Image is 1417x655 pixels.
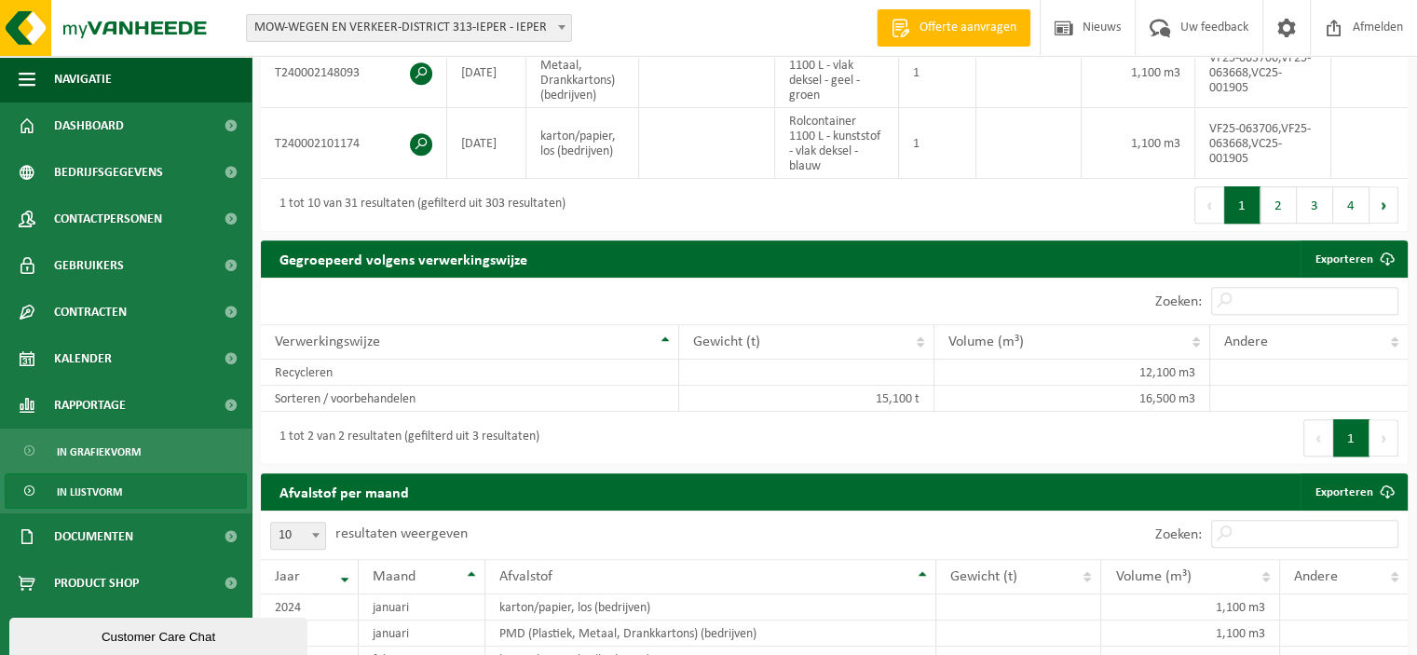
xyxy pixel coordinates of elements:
td: karton/papier, los (bedrijven) [526,108,639,179]
button: Previous [1194,186,1224,224]
td: [DATE] [447,37,526,108]
label: Zoeken: [1155,294,1202,309]
td: Recycleren [261,360,679,386]
td: 2024 [261,594,359,621]
button: 2 [1260,186,1297,224]
td: PMD (Plastiek, Metaal, Drankkartons) (bedrijven) [485,621,936,647]
span: Gewicht (t) [950,569,1017,584]
button: 4 [1333,186,1369,224]
span: Andere [1294,569,1338,584]
span: Volume (m³) [1115,569,1191,584]
td: 1,100 m3 [1101,621,1279,647]
span: In lijstvorm [57,474,122,510]
span: MOW-WEGEN EN VERKEER-DISTRICT 313-IEPER - IEPER [246,14,572,42]
a: Exporteren [1301,240,1406,278]
h2: Gegroepeerd volgens verwerkingswijze [261,240,546,277]
td: Rolcontainer 1100 L - vlak deksel - geel - groen [775,37,899,108]
a: Offerte aanvragen [877,9,1030,47]
td: karton/papier, los (bedrijven) [485,594,936,621]
a: Exporteren [1301,473,1406,511]
button: 1 [1224,186,1260,224]
span: Rapportage [54,382,126,429]
td: T240002148093 [261,37,447,108]
span: Documenten [54,513,133,560]
td: januari [359,621,485,647]
button: 1 [1333,419,1369,457]
td: 16,500 m3 [934,386,1210,412]
td: 12,100 m3 [934,360,1210,386]
td: VF25-063706,VF25-063668,VC25-001905 [1195,37,1331,108]
td: T240002101174 [261,108,447,179]
label: Zoeken: [1155,527,1202,542]
span: Contactpersonen [54,196,162,242]
td: VF25-063706,VF25-063668,VC25-001905 [1195,108,1331,179]
button: Previous [1303,419,1333,457]
td: Rolcontainer 1100 L - kunststof - vlak deksel - blauw [775,108,899,179]
span: Dashboard [54,102,124,149]
span: Product Shop [54,560,139,607]
button: Next [1369,186,1398,224]
span: 10 [271,523,325,549]
span: Kalender [54,335,112,382]
td: 1,100 m3 [1101,594,1279,621]
div: 1 tot 10 van 31 resultaten (gefilterd uit 303 resultaten) [270,188,565,222]
button: 3 [1297,186,1333,224]
span: Maand [373,569,416,584]
td: 1,100 m3 [1082,108,1195,179]
span: Contracten [54,289,127,335]
div: 1 tot 2 van 2 resultaten (gefilterd uit 3 resultaten) [270,421,539,455]
h2: Afvalstof per maand [261,473,428,510]
label: resultaten weergeven [335,526,468,541]
a: In grafiekvorm [5,433,247,469]
span: Gebruikers [54,242,124,289]
iframe: chat widget [9,614,311,655]
span: Afvalstof [499,569,552,584]
td: 15,100 t [679,386,934,412]
span: Offerte aanvragen [915,19,1021,37]
span: Volume (m³) [948,334,1024,349]
span: MOW-WEGEN EN VERKEER-DISTRICT 313-IEPER - IEPER [247,15,571,41]
td: [DATE] [447,108,526,179]
span: Andere [1224,334,1268,349]
span: Bedrijfsgegevens [54,149,163,196]
button: Next [1369,419,1398,457]
td: Sorteren / voorbehandelen [261,386,679,412]
a: In lijstvorm [5,473,247,509]
span: 10 [270,522,326,550]
td: 1 [899,108,976,179]
span: Gewicht (t) [693,334,760,349]
td: 1 [899,37,976,108]
span: Verwerkingswijze [275,334,380,349]
span: Jaar [275,569,300,584]
span: In grafiekvorm [57,434,141,470]
span: Acceptatievoorwaarden [54,607,205,653]
td: januari [359,594,485,621]
td: PMD (Plastiek, Metaal, Drankkartons) (bedrijven) [526,37,639,108]
span: Navigatie [54,56,112,102]
td: 1,100 m3 [1082,37,1195,108]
